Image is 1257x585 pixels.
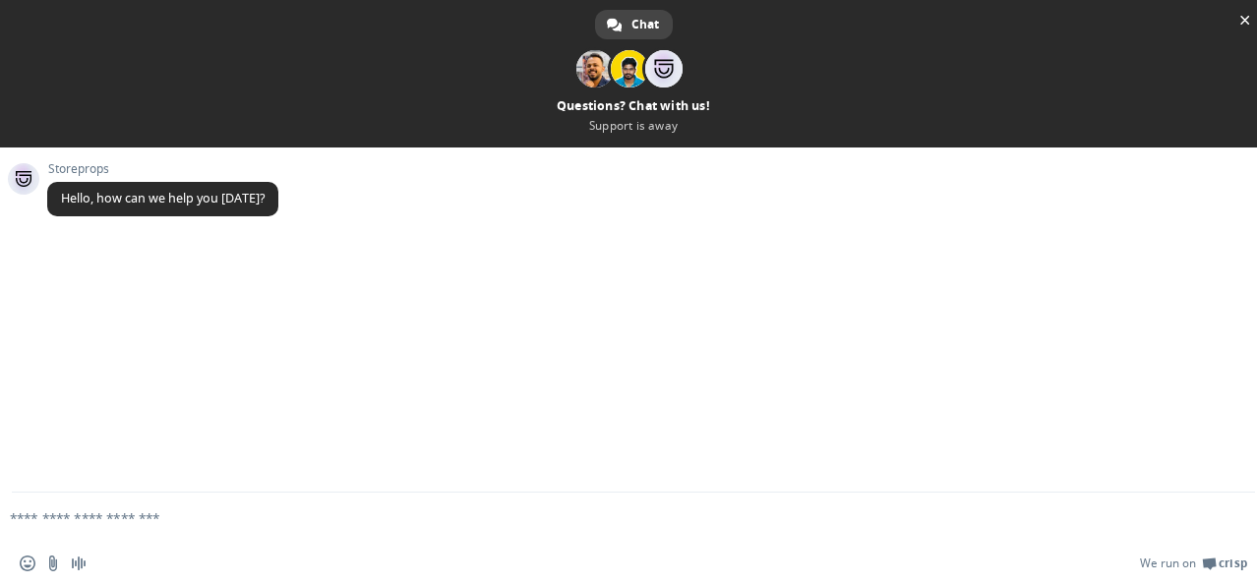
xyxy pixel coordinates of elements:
span: Hello, how can we help you [DATE]? [61,190,265,206]
span: Send a file [45,556,61,571]
span: We run on [1140,556,1196,571]
span: Crisp [1219,556,1247,571]
span: Insert an emoji [20,556,35,571]
div: Chat [595,10,673,39]
textarea: Compose your message... [10,509,1194,527]
a: We run onCrisp [1140,556,1247,571]
span: Audio message [71,556,87,571]
span: Close chat [1234,10,1255,30]
span: Chat [631,10,659,39]
span: Storeprops [47,162,278,176]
